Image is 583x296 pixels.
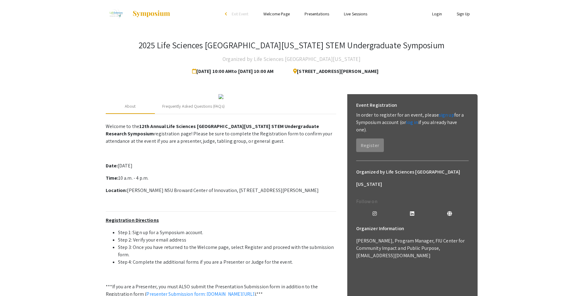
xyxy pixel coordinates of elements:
[132,10,171,18] img: Symposium by ForagerOne
[223,53,360,65] h4: Organized by Life Sciences [GEOGRAPHIC_DATA][US_STATE]
[219,94,223,99] img: 32153a09-f8cb-4114-bf27-cfb6bc84fc69.png
[125,103,136,110] div: About
[356,222,469,235] h6: Organizer Information
[356,138,384,152] button: Register
[356,111,469,134] p: In order to register for an event, please for a Symposium account (or if you already have one).
[106,187,127,194] strong: Location:
[356,99,397,111] h6: Event Registration
[192,65,276,78] span: [DATE] 10:00 AM to [DATE] 10:00 AM
[432,11,442,17] a: Login
[5,268,26,291] iframe: Chat
[356,237,469,259] p: [PERSON_NAME], Program Manager, FIU Center for Community Impact and Public Purpose, [EMAIL_ADDRES...
[118,258,336,266] li: Step 4: Complete the additional forms if you are a Presenter or Judge for the event.
[139,40,444,50] h3: 2025 Life Sciences [GEOGRAPHIC_DATA][US_STATE] STEM Undergraduate Symposium
[232,11,249,17] span: Exit Event
[225,12,229,16] div: arrow_back_ios
[106,174,336,182] p: 10 a.m. - 4 p.m.
[344,11,367,17] a: Live Sessions
[288,65,379,78] span: [STREET_ADDRESS][PERSON_NAME]
[356,166,469,190] h6: Organized by Life Sciences [GEOGRAPHIC_DATA][US_STATE]
[356,198,469,205] p: Follow on
[106,123,319,137] strong: 12th Annual Life Sciences [GEOGRAPHIC_DATA][US_STATE] STEM Undergraduate Research Symposium
[457,11,470,17] a: Sign Up
[106,123,336,145] p: Welcome to the registration page! Please be sure to complete the Registration form to confirm you...
[305,11,329,17] a: Presentations
[162,103,225,110] div: Frequently Asked Questions (FAQs)
[106,217,159,223] u: Registration Directions
[406,119,418,126] a: log in
[118,244,336,258] li: Step 3: Once you have returned to the Welcome page, select Register and proceed with the submissi...
[106,6,126,22] img: 2025 Life Sciences South Florida STEM Undergraduate Symposium
[106,6,171,22] a: 2025 Life Sciences South Florida STEM Undergraduate Symposium
[106,162,336,170] p: [DATE]
[118,229,336,236] li: Step 1: Sign up for a Symposium account.
[106,187,336,194] p: [PERSON_NAME] NSU Broward Center of Innovation, [STREET_ADDRESS][PERSON_NAME]
[263,11,290,17] a: Welcome Page
[439,112,454,118] a: sign up
[106,162,118,169] strong: Date:
[118,236,336,244] li: Step 2: Verify your email address
[106,175,119,181] strong: Time:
